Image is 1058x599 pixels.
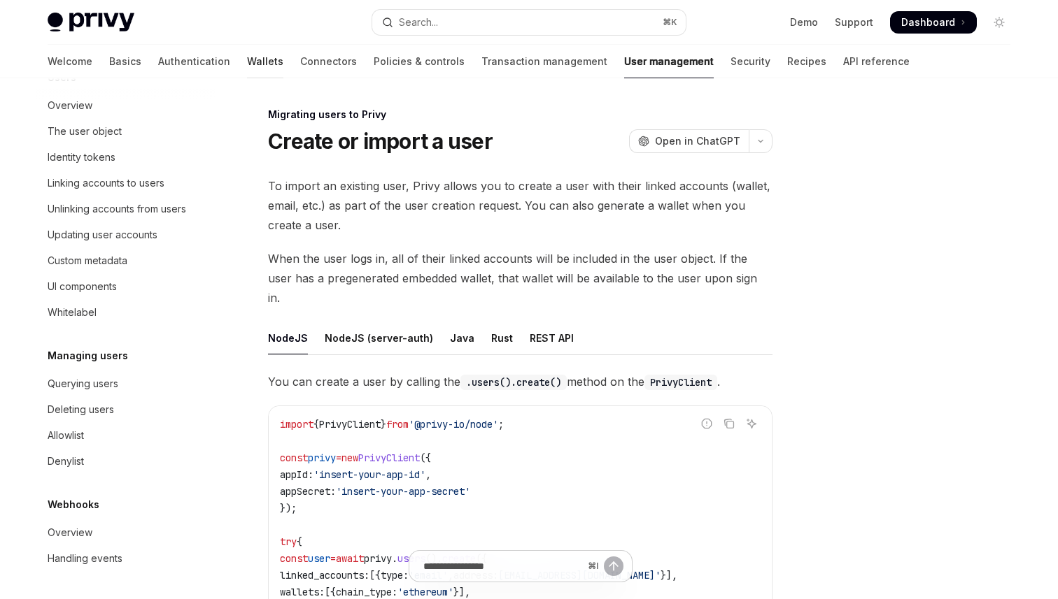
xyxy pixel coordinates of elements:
span: , [425,468,431,481]
a: Authentication [158,45,230,78]
div: Rust [491,322,513,354]
div: Java [450,322,474,354]
code: .users().create() [460,375,567,390]
div: Unlinking accounts from users [48,201,186,217]
div: Handling events [48,550,122,567]
a: Security [731,45,770,78]
span: PrivyClient [358,452,420,464]
span: appSecret: [280,485,336,498]
span: = [336,452,341,464]
div: The user object [48,123,122,140]
button: Open search [372,10,686,35]
span: } [381,418,386,431]
a: Updating user accounts [36,222,216,247]
div: Updating user accounts [48,226,157,243]
span: Dashboard [901,15,955,29]
div: Allowlist [48,427,84,444]
a: Unlinking accounts from users [36,196,216,222]
span: ⌘ K [663,17,677,28]
span: 'insert-your-app-id' [313,468,425,481]
div: UI components [48,278,117,295]
div: Custom metadata [48,252,127,269]
button: Open in ChatGPT [629,129,749,153]
div: Identity tokens [48,149,115,166]
a: Overview [36,520,216,545]
div: NodeJS [268,322,308,354]
input: Ask a question... [423,551,582,582]
div: Denylist [48,453,84,470]
a: Wallets [247,45,283,78]
code: PrivyClient [644,375,717,390]
span: import [280,418,313,431]
button: Toggle dark mode [988,11,1010,34]
span: }); [280,502,297,514]
a: Custom metadata [36,248,216,273]
div: Deleting users [48,401,114,418]
span: privy [308,452,336,464]
span: When the user logs in, all of their linked accounts will be included in the user object. If the u... [268,249,773,308]
span: You can create a user by calling the method on the . [268,372,773,391]
div: Linking accounts to users [48,175,164,192]
div: REST API [530,322,574,354]
a: Basics [109,45,141,78]
button: Copy the contents from the code block [720,414,738,433]
div: Whitelabel [48,304,97,321]
a: Querying users [36,371,216,396]
a: Policies & controls [374,45,465,78]
a: Handling events [36,546,216,571]
div: NodeJS (server-auth) [325,322,433,354]
img: light logo [48,13,134,32]
a: Welcome [48,45,92,78]
span: { [313,418,319,431]
span: '@privy-io/node' [409,418,498,431]
button: Report incorrect code [698,414,716,433]
span: from [386,418,409,431]
a: Denylist [36,449,216,474]
a: The user object [36,119,216,144]
a: Identity tokens [36,145,216,170]
a: Dashboard [890,11,977,34]
button: Send message [604,556,623,576]
a: Linking accounts to users [36,171,216,196]
a: Support [835,15,873,29]
a: Transaction management [481,45,607,78]
a: Deleting users [36,397,216,422]
a: Allowlist [36,423,216,448]
span: new [341,452,358,464]
a: API reference [843,45,910,78]
div: Search... [399,14,438,31]
h5: Managing users [48,347,128,364]
span: { [297,535,302,548]
a: Recipes [787,45,826,78]
h5: Webhooks [48,496,99,513]
span: Open in ChatGPT [655,134,740,148]
div: Migrating users to Privy [268,108,773,122]
span: 'insert-your-app-secret' [336,485,470,498]
span: try [280,535,297,548]
span: const [280,452,308,464]
span: PrivyClient [319,418,381,431]
span: appId: [280,468,313,481]
h1: Create or import a user [268,129,493,154]
span: ({ [420,452,431,464]
div: Overview [48,524,92,541]
a: Overview [36,93,216,118]
span: To import an existing user, Privy allows you to create a user with their linked accounts (wallet,... [268,176,773,235]
span: ; [498,418,504,431]
a: UI components [36,274,216,299]
a: Whitelabel [36,300,216,325]
div: Overview [48,97,92,114]
a: User management [624,45,714,78]
a: Demo [790,15,818,29]
button: Ask AI [742,414,761,433]
div: Querying users [48,375,118,392]
a: Connectors [300,45,357,78]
